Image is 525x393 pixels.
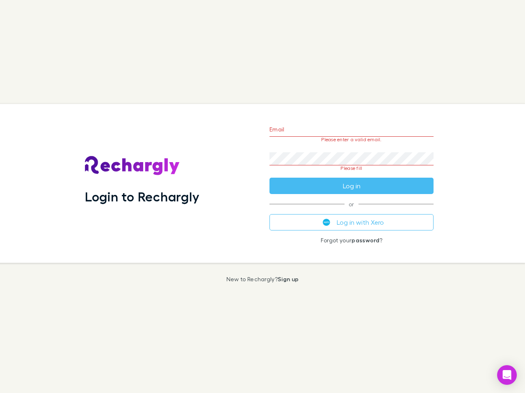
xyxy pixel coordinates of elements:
p: New to Rechargly? [226,276,299,282]
p: Please fill [269,165,434,171]
button: Log in [269,178,434,194]
p: Please enter a valid email. [269,137,434,142]
a: Sign up [278,276,299,282]
a: password [352,237,379,244]
img: Rechargly's Logo [85,156,180,176]
p: Forgot your ? [269,237,434,244]
h1: Login to Rechargly [85,189,199,204]
img: Xero's logo [323,219,330,226]
div: Open Intercom Messenger [497,365,517,385]
button: Log in with Xero [269,214,434,230]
